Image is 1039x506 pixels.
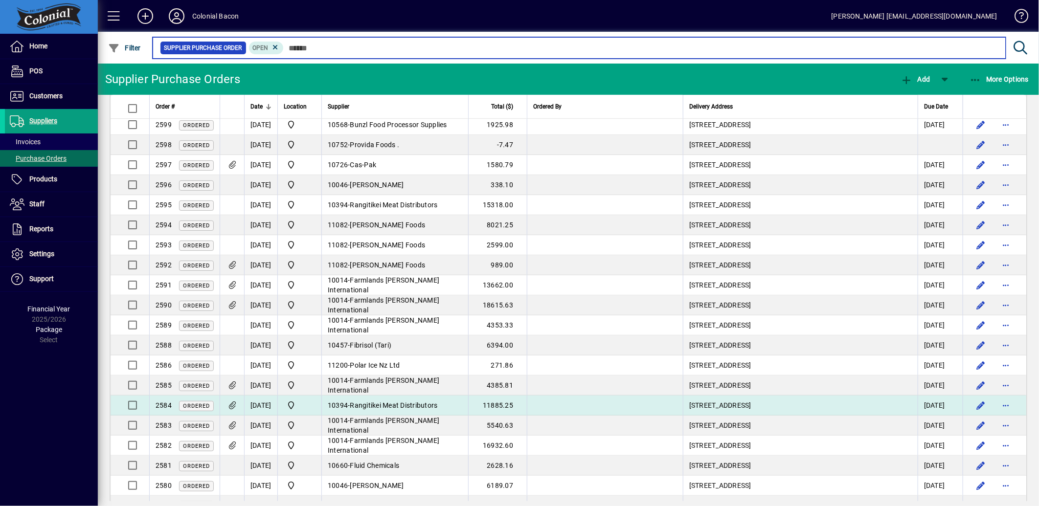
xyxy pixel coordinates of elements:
[244,456,277,476] td: [DATE]
[973,177,989,193] button: Edit
[683,175,918,195] td: [STREET_ADDRESS]
[468,456,527,476] td: 2628.16
[328,296,348,304] span: 10014
[328,296,439,314] span: Farmlands [PERSON_NAME] International
[249,42,284,54] mat-chip: Completion Status: Open
[244,355,277,375] td: [DATE]
[244,295,277,315] td: [DATE]
[973,317,989,333] button: Edit
[5,59,98,84] a: POS
[284,379,316,391] span: Colonial Bacon
[183,222,210,229] span: Ordered
[244,195,277,215] td: [DATE]
[998,478,1014,493] button: More options
[918,195,963,215] td: [DATE]
[328,261,348,269] span: 11082
[244,315,277,335] td: [DATE]
[156,261,172,269] span: 2592
[998,418,1014,433] button: More options
[683,115,918,135] td: [STREET_ADDRESS]
[924,101,957,112] div: Due Date
[164,43,242,53] span: Supplier Purchase Order
[468,175,527,195] td: 338.10
[683,275,918,295] td: [STREET_ADDRESS]
[156,482,172,489] span: 2580
[156,321,172,329] span: 2589
[156,462,172,469] span: 2581
[244,436,277,456] td: [DATE]
[468,315,527,335] td: 4353.33
[970,75,1029,83] span: More Options
[973,217,989,233] button: Edit
[998,117,1014,132] button: More options
[321,295,468,315] td: -
[468,255,527,275] td: 989.00
[918,215,963,235] td: [DATE]
[244,215,277,235] td: [DATE]
[328,361,348,369] span: 11200
[156,221,172,229] span: 2594
[350,462,400,469] span: Fluid Chemicals
[321,436,468,456] td: -
[998,217,1014,233] button: More options
[10,138,41,146] span: Invoices
[350,201,438,209] span: Rangitikei Meat Distributors
[468,476,527,496] td: 6189.07
[918,315,963,335] td: [DATE]
[918,396,963,416] td: [DATE]
[156,141,172,149] span: 2598
[250,101,271,112] div: Date
[683,436,918,456] td: [STREET_ADDRESS]
[918,476,963,496] td: [DATE]
[156,121,172,129] span: 2599
[321,275,468,295] td: -
[5,34,98,59] a: Home
[5,217,98,242] a: Reports
[973,197,989,213] button: Edit
[321,335,468,355] td: -
[284,259,316,271] span: Colonial Bacon
[183,403,210,409] span: Ordered
[683,135,918,155] td: [STREET_ADDRESS]
[998,297,1014,313] button: More options
[468,275,527,295] td: 13662.00
[918,375,963,396] td: [DATE]
[244,135,277,155] td: [DATE]
[918,456,963,476] td: [DATE]
[683,355,918,375] td: [STREET_ADDRESS]
[156,341,172,349] span: 2588
[29,225,53,233] span: Reports
[156,421,172,429] span: 2583
[183,483,210,489] span: Ordered
[156,181,172,189] span: 2596
[491,101,513,112] span: Total ($)
[468,375,527,396] td: 4385.81
[284,279,316,291] span: Colonial Bacon
[998,438,1014,453] button: More options
[244,175,277,195] td: [DATE]
[284,101,307,112] span: Location
[683,155,918,175] td: [STREET_ADDRESS]
[328,376,439,394] span: Farmlands [PERSON_NAME] International
[973,397,989,413] button: Edit
[898,70,932,88] button: Add
[468,355,527,375] td: 271.86
[973,117,989,132] button: Edit
[683,295,918,315] td: [STREET_ADDRESS]
[183,142,210,149] span: Ordered
[29,42,47,50] span: Home
[683,416,918,436] td: [STREET_ADDRESS]
[156,401,172,409] span: 2584
[105,71,240,87] div: Supplier Purchase Orders
[321,195,468,215] td: -
[284,419,316,431] span: Colonial Bacon
[328,341,348,349] span: 10457
[468,215,527,235] td: 8021.25
[321,175,468,195] td: -
[328,437,348,444] span: 10014
[156,301,172,309] span: 2590
[918,115,963,135] td: [DATE]
[998,277,1014,293] button: More options
[918,436,963,456] td: [DATE]
[328,121,348,129] span: 10568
